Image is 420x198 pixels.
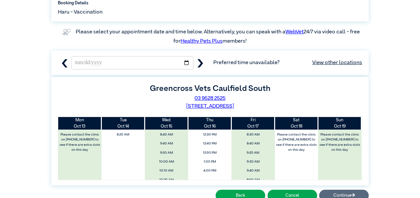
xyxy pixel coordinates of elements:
[147,158,186,166] span: 10:00 AM
[285,29,304,35] a: WebVet
[190,158,230,166] span: 1:00 PM
[150,85,271,93] label: Greencross Vets Caulfield South
[275,131,317,154] label: Please contact the clinic on [PHONE_NUMBER] to see if there are extra slots on this day
[318,117,361,130] th: Oct 19
[233,158,273,166] span: 9:30 AM
[233,149,273,157] span: 9:20 AM
[104,131,143,139] span: 8:20 AM
[190,149,230,157] span: 12:50 PM
[147,131,186,139] span: 8:40 AM
[147,140,186,147] span: 9:40 AM
[60,27,73,37] img: vet
[233,140,273,147] span: 8:40 AM
[213,59,362,67] span: Preferred time unavailable?
[59,131,101,154] label: Please contact the clinic on [PHONE_NUMBER] to see if there are extra slots on this day
[233,131,273,139] span: 8:30 AM
[231,117,275,130] th: Oct 17
[147,149,186,157] span: 9:50 AM
[76,29,361,44] label: Please select your appointment date and time below. Alternatively, you can speak with a 24/7 via ...
[233,176,273,184] span: 9:50 AM
[58,8,103,16] span: Haru - Vaccination
[188,117,231,130] th: Oct 16
[147,167,186,175] span: 10:10 AM
[181,39,223,44] a: Healthy Pets Plus
[318,131,361,154] label: Please contact the clinic on [PHONE_NUMBER] to see if there are extra slots on this day
[190,140,230,147] span: 12:40 PM
[147,176,186,184] span: 10:20 AM
[190,131,230,139] span: 12:30 PM
[145,117,188,130] th: Oct 15
[102,117,145,130] th: Oct 14
[312,59,362,67] a: View other locations
[186,104,234,109] a: [STREET_ADDRESS]
[275,117,318,130] th: Oct 18
[58,117,102,130] th: Oct 13
[233,167,273,175] span: 9:40 AM
[190,167,230,175] span: 4:00 PM
[194,96,226,101] a: 03 9528 2525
